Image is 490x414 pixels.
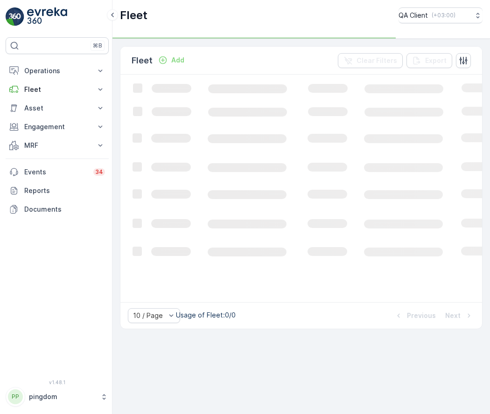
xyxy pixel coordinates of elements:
p: Engagement [24,122,90,131]
p: Previous [407,311,436,320]
p: Events [24,167,88,177]
button: Operations [6,62,109,80]
p: Next [445,311,461,320]
button: Export [406,53,452,68]
p: ( +03:00 ) [432,12,455,19]
button: Asset [6,99,109,117]
p: Documents [24,205,105,214]
p: MRF [24,141,90,150]
p: Export [425,56,447,65]
p: ⌘B [93,42,102,49]
p: Add [171,55,184,65]
p: Fleet [120,8,147,23]
img: logo [6,7,24,26]
button: QA Client(+03:00) [399,7,483,23]
p: Asset [24,103,90,113]
button: Add [154,55,188,66]
p: 34 [95,168,103,176]
p: pingdom [29,392,96,401]
button: MRF [6,136,109,155]
img: logo_light-DOdMpM7g.png [27,7,67,26]
p: Clear Filters [357,56,397,65]
button: PPpingdom [6,387,109,407]
button: Fleet [6,80,109,99]
span: v 1.48.1 [6,379,109,385]
button: Engagement [6,117,109,136]
p: Fleet [132,54,153,67]
button: Next [444,310,475,321]
p: Reports [24,186,105,195]
button: Previous [393,310,437,321]
div: PP [8,389,23,404]
p: QA Client [399,11,428,20]
a: Reports [6,181,109,200]
a: Documents [6,200,109,219]
button: Clear Filters [338,53,403,68]
p: Operations [24,66,90,76]
p: Fleet [24,85,90,94]
p: Usage of Fleet : 0/0 [176,310,236,320]
a: Events34 [6,163,109,181]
